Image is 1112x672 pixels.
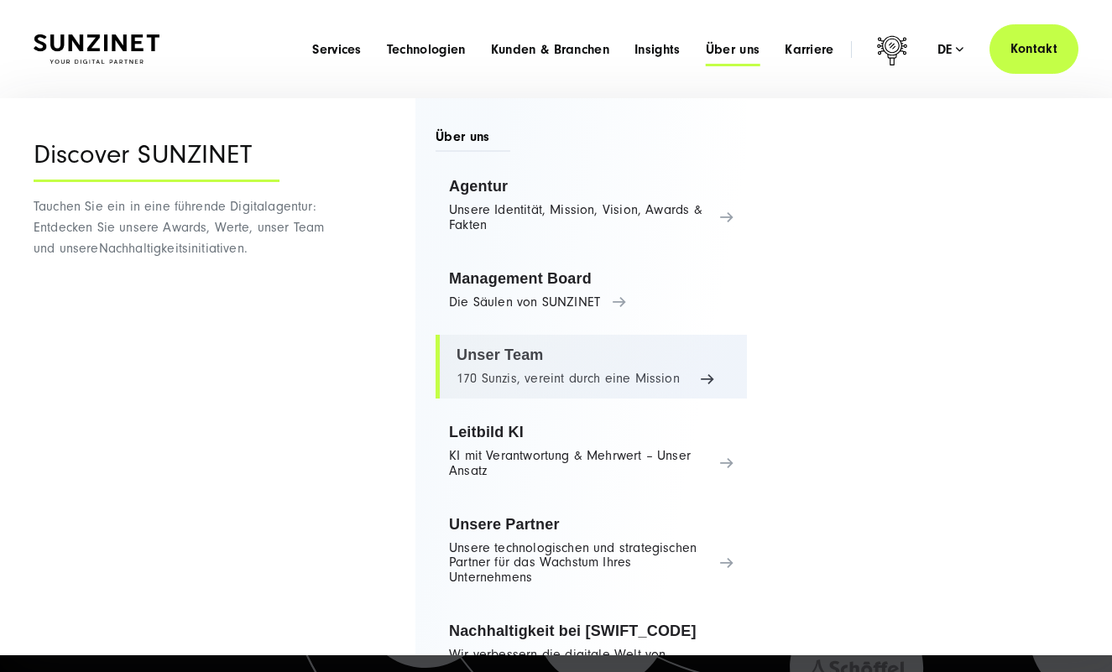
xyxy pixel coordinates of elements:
[937,41,964,58] div: de
[436,335,747,399] a: Unser Team 170 Sunzis, vereint durch eine Mission
[436,258,747,322] a: Management Board Die Säulen von SUNZINET
[34,34,159,64] img: SUNZINET Full Service Digital Agentur
[785,41,834,58] a: Karriere
[436,128,510,152] span: Über uns
[312,41,362,58] a: Services
[34,199,324,256] span: Tauchen Sie ein in eine führende Digitalagentur: Entdecken Sie unsere Awards, Werte, unser Team u...
[34,140,279,182] div: Discover SUNZINET
[436,166,747,245] a: Agentur Unsere Identität, Mission, Vision, Awards & Fakten
[436,412,747,491] a: Leitbild KI KI mit Verantwortung & Mehrwert – Unser Ansatz
[634,41,681,58] a: Insights
[706,41,760,58] a: Über uns
[387,41,466,58] a: Technologien
[436,504,747,597] a: Unsere Partner Unsere technologischen und strategischen Partner für das Wachstum Ihres Unternehmens
[491,41,609,58] a: Kunden & Branchen
[989,24,1078,74] a: Kontakt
